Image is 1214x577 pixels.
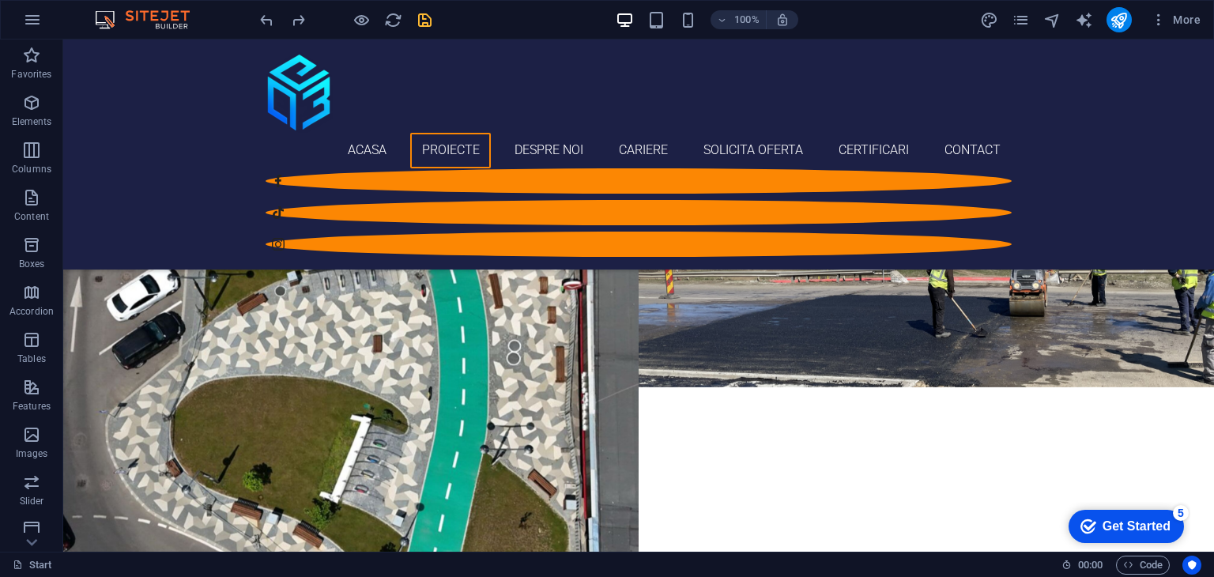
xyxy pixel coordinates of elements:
h6: 100% [734,10,760,29]
div: 5 [117,3,133,19]
div: Get Started [47,17,115,32]
button: Usercentrics [1182,556,1201,575]
button: redo [288,10,307,29]
button: text_generator [1075,10,1094,29]
h6: Session time [1061,556,1103,575]
i: Publish [1110,11,1128,29]
p: Elements [12,115,52,128]
span: 00 00 [1078,556,1103,575]
button: Click here to leave preview mode and continue editing [352,10,371,29]
a: Click to cancel selection. Double-click to open Pages [13,556,52,575]
i: Reload page [384,11,402,29]
i: Design (Ctrl+Alt+Y) [980,11,998,29]
span: Code [1123,556,1163,575]
p: Columns [12,163,51,175]
p: Favorites [11,68,51,81]
button: undo [257,10,276,29]
p: Images [16,447,48,460]
i: Redo: Edit headline (Ctrl+Y, ⌘+Y) [289,11,307,29]
span: : [1089,559,1091,571]
button: publish [1107,7,1132,32]
p: Slider [20,495,44,507]
i: AI Writer [1075,11,1093,29]
p: Tables [17,353,46,365]
p: Boxes [19,258,45,270]
button: More [1144,7,1207,32]
i: Pages (Ctrl+Alt+S) [1012,11,1030,29]
span: More [1151,12,1201,28]
img: Editor Logo [91,10,209,29]
button: 100% [711,10,767,29]
button: Code [1116,556,1170,575]
i: Undo: Hover effect (false -> true) (Ctrl+Z) [258,11,276,29]
p: Features [13,400,51,413]
button: pages [1012,10,1031,29]
i: On resize automatically adjust zoom level to fit chosen device. [775,13,790,27]
button: save [415,10,434,29]
button: design [980,10,999,29]
i: Navigator [1043,11,1061,29]
p: Content [14,210,49,223]
button: navigator [1043,10,1062,29]
button: reload [383,10,402,29]
p: Accordion [9,305,54,318]
div: Get Started 5 items remaining, 0% complete [13,8,128,41]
